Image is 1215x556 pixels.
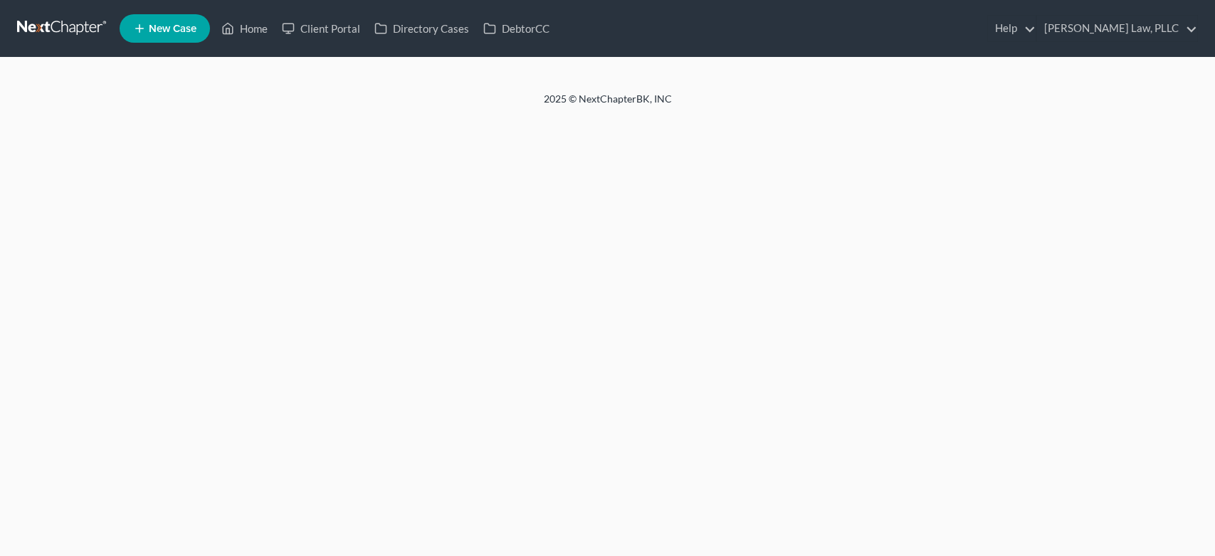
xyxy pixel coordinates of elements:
div: 2025 © NextChapterBK, INC [202,92,1014,117]
a: Client Portal [275,16,367,41]
a: DebtorCC [476,16,557,41]
new-legal-case-button: New Case [120,14,210,43]
a: Directory Cases [367,16,476,41]
a: [PERSON_NAME] Law, PLLC [1037,16,1197,41]
a: Help [988,16,1036,41]
a: Home [214,16,275,41]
